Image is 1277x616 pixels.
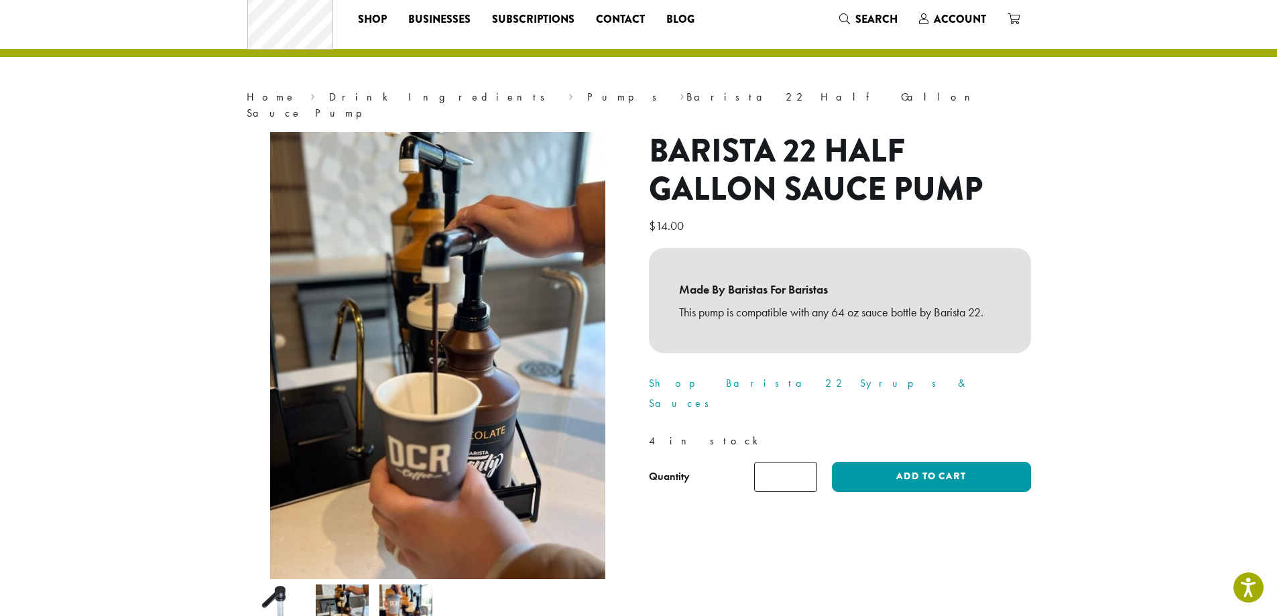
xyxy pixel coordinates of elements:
[934,11,986,27] span: Account
[855,11,898,27] span: Search
[666,11,694,28] span: Blog
[408,11,471,28] span: Businesses
[649,218,656,233] span: $
[329,90,554,104] a: Drink Ingredients
[829,8,908,30] a: Search
[310,84,315,105] span: ›
[492,11,574,28] span: Subscriptions
[649,218,687,233] bdi: 14.00
[568,84,573,105] span: ›
[649,469,690,485] div: Quantity
[649,376,970,410] a: Shop Barista 22 Syrups & Sauces
[358,11,387,28] span: Shop
[679,278,1001,301] b: Made By Baristas For Baristas
[679,301,1001,324] p: This pump is compatible with any 64 oz sauce bottle by Barista 22.
[680,84,684,105] span: ›
[754,462,817,492] input: Product quantity
[247,90,296,104] a: Home
[649,431,1031,451] p: 4 in stock
[247,89,1031,121] nav: Breadcrumb
[347,9,398,30] a: Shop
[596,11,645,28] span: Contact
[649,132,1031,209] h1: Barista 22 Half Gallon Sauce Pump
[587,90,666,104] a: Pumps
[832,462,1030,492] button: Add to cart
